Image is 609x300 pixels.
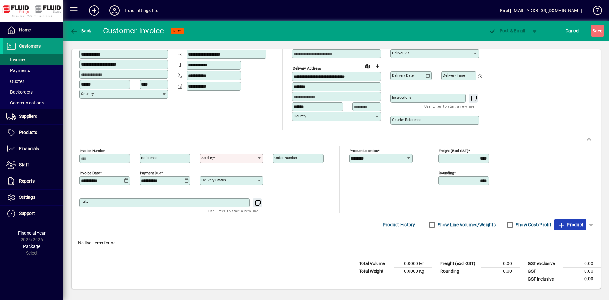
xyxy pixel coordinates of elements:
[437,260,481,268] td: Freight (excl GST)
[593,28,595,33] span: S
[394,268,432,275] td: 0.0000 Kg
[173,29,181,33] span: NEW
[6,57,26,62] span: Invoices
[436,222,496,228] label: Show Line Volumes/Weights
[566,26,580,36] span: Cancel
[3,97,63,108] a: Communications
[481,268,520,275] td: 0.00
[3,173,63,189] a: Reports
[80,171,100,175] mat-label: Invoice date
[69,25,93,37] button: Back
[84,5,104,16] button: Add
[525,268,563,275] td: GST
[19,43,41,49] span: Customers
[3,65,63,76] a: Payments
[19,195,35,200] span: Settings
[3,76,63,87] a: Quotes
[70,28,91,33] span: Back
[6,100,44,105] span: Communications
[356,268,394,275] td: Total Weight
[6,68,30,73] span: Payments
[274,156,297,160] mat-label: Order number
[104,5,125,16] button: Profile
[3,157,63,173] a: Staff
[593,26,602,36] span: ave
[380,219,418,230] button: Product History
[392,51,409,55] mat-label: Deliver via
[525,275,563,283] td: GST inclusive
[372,61,383,71] button: Choose address
[201,178,226,182] mat-label: Delivery status
[6,90,33,95] span: Backorders
[160,39,170,49] button: Copy to Delivery address
[350,149,378,153] mat-label: Product location
[564,25,581,37] button: Cancel
[72,233,601,253] div: No line items found
[443,73,465,77] mat-label: Delivery time
[394,260,432,268] td: 0.0000 M³
[6,79,24,84] span: Quotes
[424,103,474,110] mat-hint: Use 'Enter' to start a new line
[19,27,31,32] span: Home
[19,114,37,119] span: Suppliers
[19,146,39,151] span: Financials
[554,219,586,230] button: Product
[63,25,98,37] app-page-header-button: Back
[19,162,29,167] span: Staff
[81,200,88,204] mat-label: Title
[3,141,63,157] a: Financials
[81,91,94,96] mat-label: Country
[140,171,161,175] mat-label: Payment due
[525,260,563,268] td: GST exclusive
[437,268,481,275] td: Rounding
[356,260,394,268] td: Total Volume
[19,130,37,135] span: Products
[488,28,525,33] span: ost & Email
[3,22,63,38] a: Home
[294,114,306,118] mat-label: Country
[392,73,414,77] mat-label: Delivery date
[591,25,604,37] button: Save
[201,156,214,160] mat-label: Sold by
[18,230,46,236] span: Financial Year
[3,125,63,141] a: Products
[80,149,105,153] mat-label: Invoice number
[141,156,157,160] mat-label: Reference
[125,5,159,16] div: Fluid Fittings Ltd
[362,61,372,71] a: View on map
[500,28,502,33] span: P
[3,190,63,205] a: Settings
[23,244,40,249] span: Package
[3,54,63,65] a: Invoices
[3,87,63,97] a: Backorders
[588,1,601,22] a: Knowledge Base
[392,95,411,100] mat-label: Instructions
[563,268,601,275] td: 0.00
[439,149,468,153] mat-label: Freight (excl GST)
[563,275,601,283] td: 0.00
[558,220,583,230] span: Product
[103,26,164,36] div: Customer Invoice
[481,260,520,268] td: 0.00
[563,260,601,268] td: 0.00
[392,117,421,122] mat-label: Courier Reference
[208,207,258,215] mat-hint: Use 'Enter' to start a new line
[383,220,415,230] span: Product History
[19,211,35,216] span: Support
[500,5,582,16] div: Paul [EMAIL_ADDRESS][DOMAIN_NAME]
[19,178,35,183] span: Reports
[3,109,63,124] a: Suppliers
[3,206,63,222] a: Support
[439,171,454,175] mat-label: Rounding
[485,25,528,37] button: Post & Email
[514,222,551,228] label: Show Cost/Profit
